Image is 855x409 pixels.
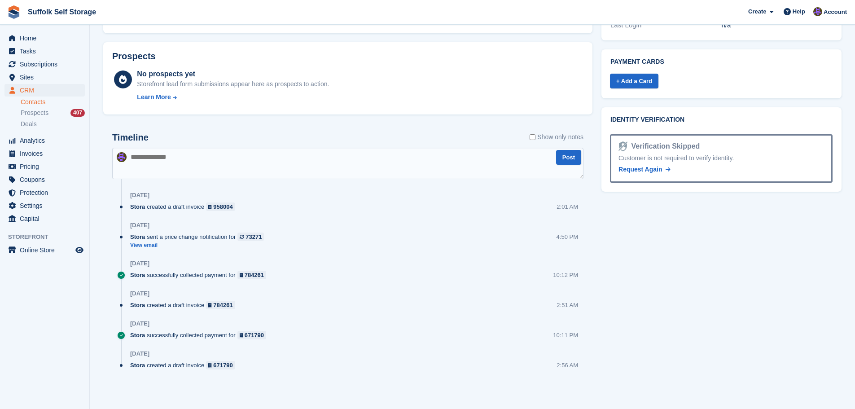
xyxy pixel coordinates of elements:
a: menu [4,199,85,212]
span: Help [793,7,805,16]
a: View email [130,242,268,249]
span: Sites [20,71,74,84]
div: [DATE] [130,350,149,357]
div: successfully collected payment for [130,271,271,279]
a: menu [4,32,85,44]
span: Protection [20,186,74,199]
div: successfully collected payment for [130,331,271,339]
div: 671790 [213,361,232,369]
span: Capital [20,212,74,225]
a: menu [4,71,85,84]
span: Home [20,32,74,44]
div: created a draft invoice [130,301,240,309]
span: Account [824,8,847,17]
div: [DATE] [130,290,149,297]
div: Customer is not required to verify identity. [618,154,824,163]
a: 958004 [206,202,235,211]
span: Coupons [20,173,74,186]
div: [DATE] [130,320,149,327]
img: Identity Verification Ready [618,141,627,151]
div: Verification Skipped [627,141,700,152]
a: menu [4,173,85,186]
a: 671790 [206,361,235,369]
div: n/a [722,20,833,31]
div: 2:01 AM [557,202,578,211]
div: 4:50 PM [557,233,578,241]
span: Prospects [21,109,48,117]
a: Preview store [74,245,85,255]
a: 671790 [237,331,267,339]
div: 958004 [213,202,232,211]
a: menu [4,58,85,70]
a: menu [4,45,85,57]
a: Prospects 407 [21,108,85,118]
a: menu [4,134,85,147]
h2: Identity verification [610,116,833,123]
div: 784261 [213,301,232,309]
span: Invoices [20,147,74,160]
a: menu [4,244,85,256]
a: menu [4,160,85,173]
a: menu [4,147,85,160]
span: Settings [20,199,74,212]
img: stora-icon-8386f47178a22dfd0bd8f6a31ec36ba5ce8667c1dd55bd0f319d3a0aa187defe.svg [7,5,21,19]
a: menu [4,84,85,97]
span: Subscriptions [20,58,74,70]
h2: Payment cards [610,58,833,66]
div: 73271 [246,233,262,241]
div: [DATE] [130,260,149,267]
img: Emma [117,152,127,162]
label: Show only notes [530,132,583,142]
a: menu [4,212,85,225]
div: 784261 [245,271,264,279]
div: 671790 [245,331,264,339]
a: 73271 [237,233,264,241]
span: Stora [130,233,145,241]
span: Online Store [20,244,74,256]
div: 2:56 AM [557,361,578,369]
span: Deals [21,120,37,128]
a: + Add a Card [610,74,658,88]
div: No prospects yet [137,69,329,79]
span: Create [748,7,766,16]
h2: Timeline [112,132,149,143]
span: Storefront [8,233,89,242]
span: Tasks [20,45,74,57]
span: Stora [130,301,145,309]
div: created a draft invoice [130,361,240,369]
span: Request Again [618,166,662,173]
a: 784261 [237,271,267,279]
img: Emma [813,7,822,16]
div: [DATE] [130,222,149,229]
a: Contacts [21,98,85,106]
span: Stora [130,271,145,279]
span: Analytics [20,134,74,147]
div: 407 [70,109,85,117]
div: sent a price change notification for [130,233,268,241]
div: Learn More [137,92,171,102]
button: Post [556,150,581,165]
div: created a draft invoice [130,202,240,211]
a: Request Again [618,165,671,174]
span: Stora [130,202,145,211]
div: Storefront lead form submissions appear here as prospects to action. [137,79,329,89]
a: Learn More [137,92,329,102]
div: [DATE] [130,192,149,199]
h2: Prospects [112,51,156,62]
input: Show only notes [530,132,535,142]
span: Pricing [20,160,74,173]
a: Suffolk Self Storage [24,4,100,19]
span: Stora [130,361,145,369]
div: Last Login [610,20,721,31]
div: 10:12 PM [553,271,578,279]
a: Deals [21,119,85,129]
div: 10:11 PM [553,331,578,339]
a: menu [4,186,85,199]
span: CRM [20,84,74,97]
a: 784261 [206,301,235,309]
div: 2:51 AM [557,301,578,309]
span: Stora [130,331,145,339]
